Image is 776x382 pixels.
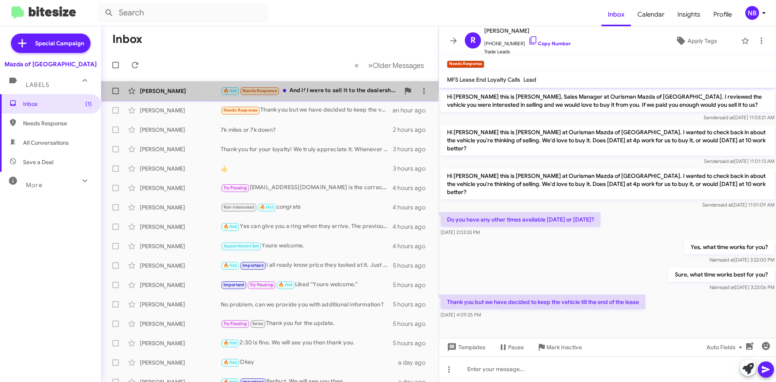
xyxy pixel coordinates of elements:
div: congrats [221,203,392,212]
button: Previous [350,57,364,74]
div: Youre welcome. [221,241,392,251]
span: Sales [252,321,263,326]
span: Naim [DATE] 3:23:06 PM [710,284,774,290]
div: 4 hours ago [392,223,432,231]
div: [PERSON_NAME] [140,223,221,231]
span: [DATE] 4:09:25 PM [441,312,481,318]
span: Auto Fields [706,340,745,355]
span: [PHONE_NUMBER] [484,36,571,48]
span: said at [718,202,732,208]
div: Thank you for your loyalty! We truly appreciate it. Whenever you're ready to talk about your vehi... [221,145,393,153]
div: [PERSON_NAME] [140,203,221,211]
span: Sender [DATE] 11:01:09 AM [702,202,774,208]
span: Inbox [23,100,92,108]
div: [PERSON_NAME] [140,281,221,289]
div: 4 hours ago [392,203,432,211]
span: Trade Leads [484,48,571,56]
a: Inbox [601,3,631,26]
p: Do you have any other times available [DATE] or [DATE]? [441,212,601,227]
div: [PERSON_NAME] [140,242,221,250]
div: Yes can give you a ring when they arrive. The previous message was automated. [221,222,392,231]
p: Hi [PERSON_NAME] this is [PERSON_NAME], Sales Manager at Ourisman Mazda of [GEOGRAPHIC_DATA]. I r... [441,89,774,112]
span: 🔥 Hot [260,205,274,210]
span: Try Pausing [224,185,247,190]
span: Naim [DATE] 3:22:00 PM [709,257,774,263]
div: Okay [221,358,398,367]
span: More [26,182,42,189]
div: 5 hours ago [393,339,432,347]
div: And if I were to sell it to the dealership? What would the dealership offer? [221,86,400,95]
div: 7k miles or 7k down? [221,126,393,134]
div: [PERSON_NAME] [140,145,221,153]
div: Thank you for the update. [221,319,393,328]
div: 👍 [221,165,393,173]
p: Hi [PERSON_NAME] this is [PERSON_NAME] at Ourisman Mazda of [GEOGRAPHIC_DATA]. I wanted to check ... [441,125,774,156]
button: Pause [492,340,530,355]
button: Auto Fields [700,340,752,355]
div: [PERSON_NAME] [140,87,221,95]
div: [PERSON_NAME] [140,184,221,192]
div: 5 hours ago [393,262,432,270]
span: MFS Lease End Loyalty Calls [447,76,520,83]
div: [PERSON_NAME] [140,106,221,114]
span: Templates [445,340,485,355]
a: Insights [671,3,707,26]
span: Profile [707,3,738,26]
span: Calendar [631,3,671,26]
span: R [470,34,476,47]
span: said at [720,257,734,263]
p: Sure, what time works best for you? [668,267,774,282]
div: [PERSON_NAME] [140,126,221,134]
h1: Inbox [112,33,142,46]
span: Important [224,282,245,287]
span: said at [721,284,735,290]
a: Copy Number [528,40,571,46]
span: [DATE] 2:03:33 PM [441,229,480,235]
span: Needs Response [224,108,258,113]
button: Next [363,57,429,74]
div: [PERSON_NAME] [140,165,221,173]
div: [PERSON_NAME] [140,262,221,270]
span: Apply Tags [687,34,717,48]
span: Important [242,263,264,268]
span: Labels [26,81,49,89]
span: 🔥 Hot [224,360,237,365]
div: 2 hours ago [393,126,432,134]
span: said at [720,158,734,164]
div: 4 hours ago [392,184,432,192]
span: [PERSON_NAME] [484,26,571,36]
div: 3 hours ago [393,145,432,153]
button: Apply Tags [654,34,737,48]
a: Special Campaign [11,34,91,53]
span: Save a Deal [23,158,53,166]
div: 5 hours ago [393,281,432,289]
div: 4 hours ago [392,242,432,250]
span: 🔥 Hot [224,224,237,229]
div: Liked “Youre welcome.” [221,280,393,289]
div: [PERSON_NAME] [140,339,221,347]
span: (1) [85,100,92,108]
span: « [354,60,359,70]
div: [PERSON_NAME] [140,320,221,328]
span: Needs Response [23,119,92,127]
span: Pause [508,340,524,355]
div: Mazda of [GEOGRAPHIC_DATA] [4,60,97,68]
span: Sender [DATE] 11:01:13 AM [704,158,774,164]
p: Yes, what time works for you? [684,240,774,254]
div: 5 hours ago [393,320,432,328]
span: 🔥 Hot [278,282,292,287]
button: Templates [439,340,492,355]
span: Try Pausing [224,321,247,326]
span: 🔥 Hot [224,340,237,346]
span: Sender [DATE] 11:03:21 AM [704,114,774,120]
span: Appointment Set [224,243,259,249]
span: All Conversations [23,139,69,147]
span: Older Messages [373,61,424,70]
div: NB [745,6,759,20]
span: 🔥 Hot [224,263,237,268]
input: Search [98,3,268,23]
div: No problem, can we provide you with additional information? [221,300,393,308]
div: [PERSON_NAME] [140,359,221,367]
p: Hi [PERSON_NAME] this is [PERSON_NAME] at Ourisman Mazda of [GEOGRAPHIC_DATA]. I wanted to check ... [441,169,774,199]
